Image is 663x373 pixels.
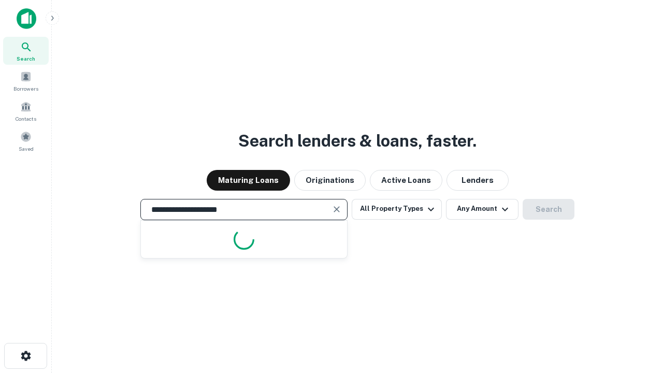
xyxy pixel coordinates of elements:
[238,128,477,153] h3: Search lenders & loans, faster.
[3,97,49,125] a: Contacts
[370,170,442,191] button: Active Loans
[207,170,290,191] button: Maturing Loans
[611,290,663,340] iframe: Chat Widget
[3,127,49,155] a: Saved
[446,170,509,191] button: Lenders
[446,199,518,220] button: Any Amount
[3,67,49,95] a: Borrowers
[17,54,35,63] span: Search
[329,202,344,217] button: Clear
[3,37,49,65] a: Search
[294,170,366,191] button: Originations
[13,84,38,93] span: Borrowers
[17,8,36,29] img: capitalize-icon.png
[16,114,36,123] span: Contacts
[352,199,442,220] button: All Property Types
[19,145,34,153] span: Saved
